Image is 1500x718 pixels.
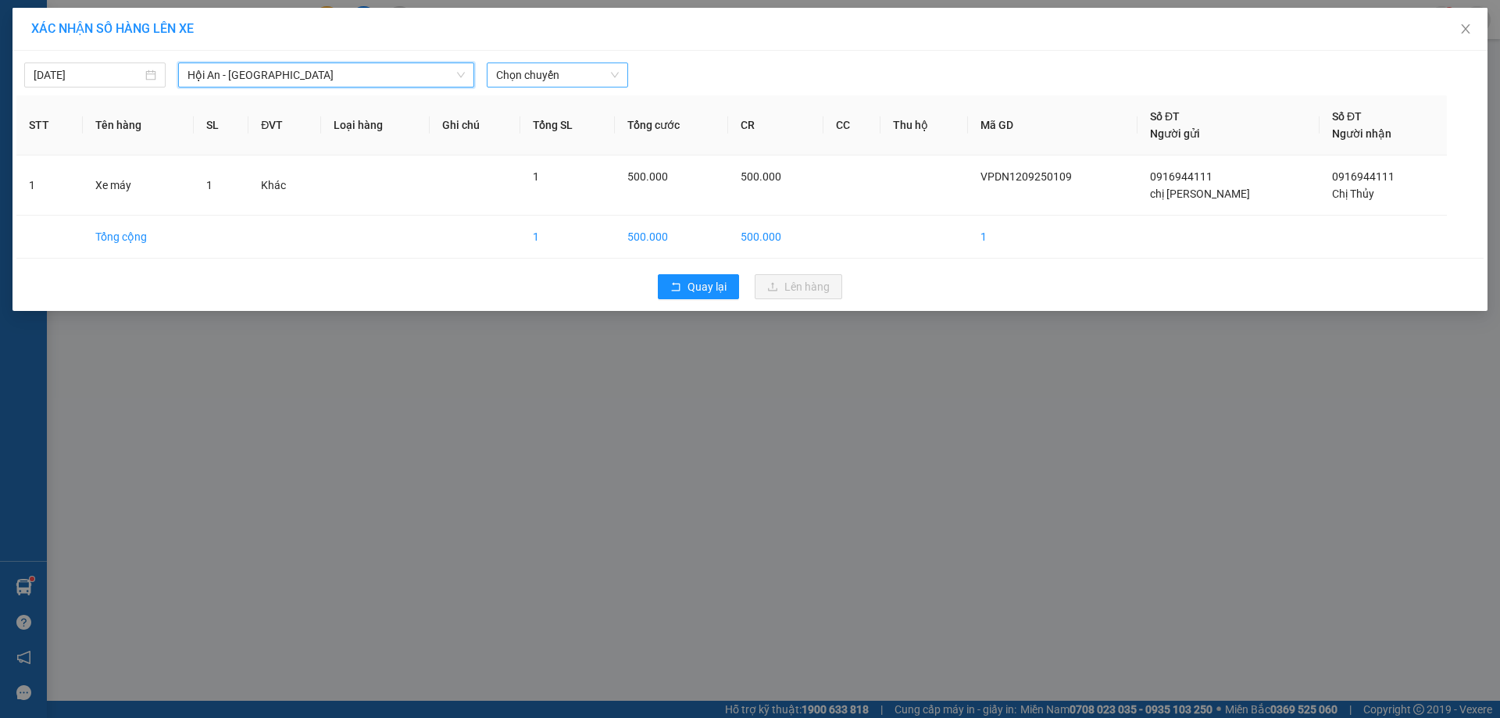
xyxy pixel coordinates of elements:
span: Số ĐT [1150,110,1180,123]
td: Tổng cộng [83,216,195,259]
th: Thu hộ [880,95,968,155]
button: uploadLên hàng [755,274,842,299]
span: Quay lại [687,278,727,295]
th: STT [16,95,83,155]
span: Người gửi [1150,127,1200,140]
th: SL [194,95,248,155]
th: Mã GD [968,95,1137,155]
th: CR [728,95,823,155]
span: XÁC NHẬN SỐ HÀNG LÊN XE [31,21,194,36]
span: 500.000 [741,170,781,183]
span: 1 [206,179,212,191]
span: Số ĐT [1332,110,1362,123]
th: Ghi chú [430,95,521,155]
span: VPDN1209250109 [980,170,1072,183]
th: Loại hàng [321,95,429,155]
span: close [1459,23,1472,35]
td: 1 [968,216,1137,259]
th: Tổng cước [615,95,727,155]
span: rollback [670,281,681,294]
span: Người nhận [1332,127,1391,140]
td: 1 [520,216,615,259]
td: Xe máy [83,155,195,216]
span: Chị Thủy [1332,188,1374,200]
td: 1 [16,155,83,216]
span: 0916944111 [1150,170,1212,183]
span: 0916944111 [1332,170,1395,183]
span: Chọn chuyến [496,63,619,87]
th: CC [823,95,880,155]
th: Tên hàng [83,95,195,155]
span: down [456,70,466,80]
button: Close [1444,8,1487,52]
th: Tổng SL [520,95,615,155]
span: 500.000 [627,170,668,183]
th: ĐVT [248,95,321,155]
span: 1 [533,170,539,183]
button: rollbackQuay lại [658,274,739,299]
span: Hội An - Hà Nội [187,63,465,87]
input: 12/09/2025 [34,66,142,84]
td: 500.000 [615,216,727,259]
td: 500.000 [728,216,823,259]
span: chị [PERSON_NAME] [1150,188,1250,200]
td: Khác [248,155,321,216]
